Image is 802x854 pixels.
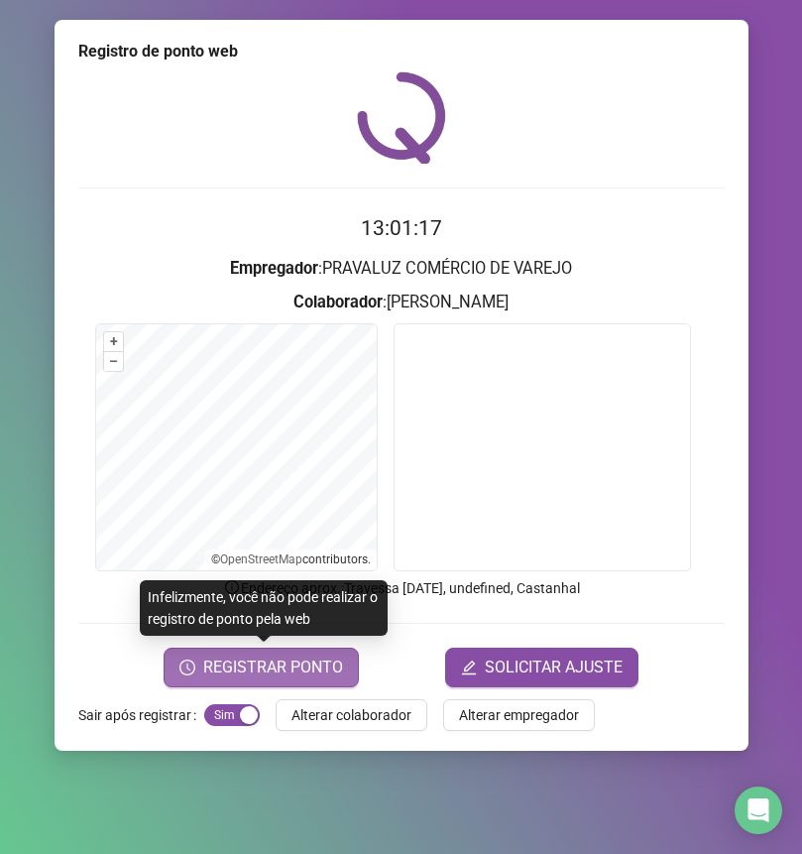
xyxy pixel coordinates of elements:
span: clock-circle [179,660,195,675]
span: Alterar colaborador [291,704,411,726]
button: REGISTRAR PONTO [164,648,359,687]
span: Alterar empregador [459,704,579,726]
strong: Colaborador [293,293,383,311]
strong: Empregador [230,259,318,278]
div: Infelizmente, você não pode realizar o registro de ponto pela web [140,580,388,636]
span: REGISTRAR PONTO [203,656,343,679]
time: 13:01:17 [361,216,442,240]
span: edit [461,660,477,675]
button: – [104,352,123,371]
li: © contributors. [211,552,371,566]
p: Endereço aprox. : Travessa [DATE], undefined, Castanhal [78,577,725,599]
div: Registro de ponto web [78,40,725,63]
span: SOLICITAR AJUSTE [485,656,623,679]
button: Alterar colaborador [276,699,427,731]
button: Alterar empregador [443,699,595,731]
label: Sair após registrar [78,699,204,731]
img: QRPoint [357,71,446,164]
a: OpenStreetMap [220,552,302,566]
span: info-circle [223,578,241,596]
div: Open Intercom Messenger [735,787,782,834]
h3: : PRAVALUZ COMÉRCIO DE VAREJO [78,256,725,282]
h3: : [PERSON_NAME] [78,290,725,315]
button: editSOLICITAR AJUSTE [445,648,638,687]
button: + [104,332,123,351]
